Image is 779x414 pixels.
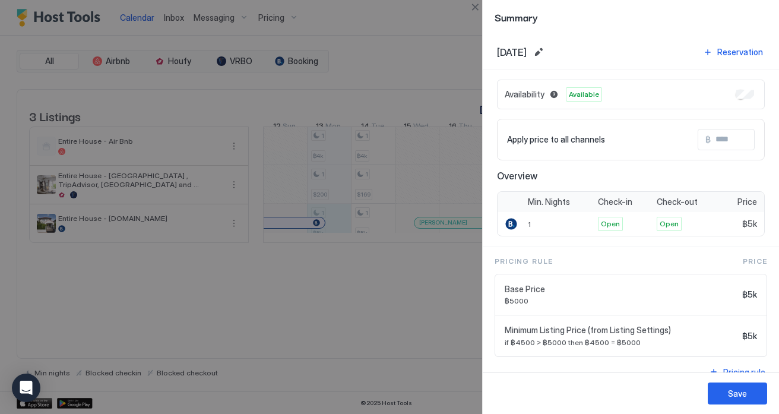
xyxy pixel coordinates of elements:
[505,338,737,347] span: if ฿4500 > ฿5000 then ฿4500 = ฿5000
[497,170,765,182] span: Overview
[737,197,757,207] span: Price
[723,366,765,378] div: Pricing rule
[507,134,605,145] span: Apply price to all channels
[495,10,767,24] span: Summary
[505,325,737,336] span: Minimum Listing Price (from Listing Settings)
[742,331,757,342] span: ฿5k
[497,46,527,58] span: [DATE]
[601,219,620,229] span: Open
[707,364,767,380] button: Pricing rule
[12,374,40,402] div: Open Intercom Messenger
[660,219,679,229] span: Open
[717,46,763,58] div: Reservation
[705,134,711,145] span: ฿
[531,45,546,59] button: Edit date range
[701,44,765,60] button: Reservation
[728,387,747,400] div: Save
[547,87,561,102] button: Blocked dates override all pricing rules and remain unavailable until manually unblocked
[505,89,544,100] span: Availability
[743,256,767,267] span: Price
[657,197,698,207] span: Check-out
[528,220,531,229] span: 1
[505,284,737,295] span: Base Price
[708,383,767,404] button: Save
[598,197,632,207] span: Check-in
[528,197,570,207] span: Min. Nights
[569,89,599,100] span: Available
[742,289,757,300] span: ฿5k
[505,296,737,305] span: ฿5000
[495,256,553,267] span: Pricing Rule
[742,219,757,229] span: ฿5k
